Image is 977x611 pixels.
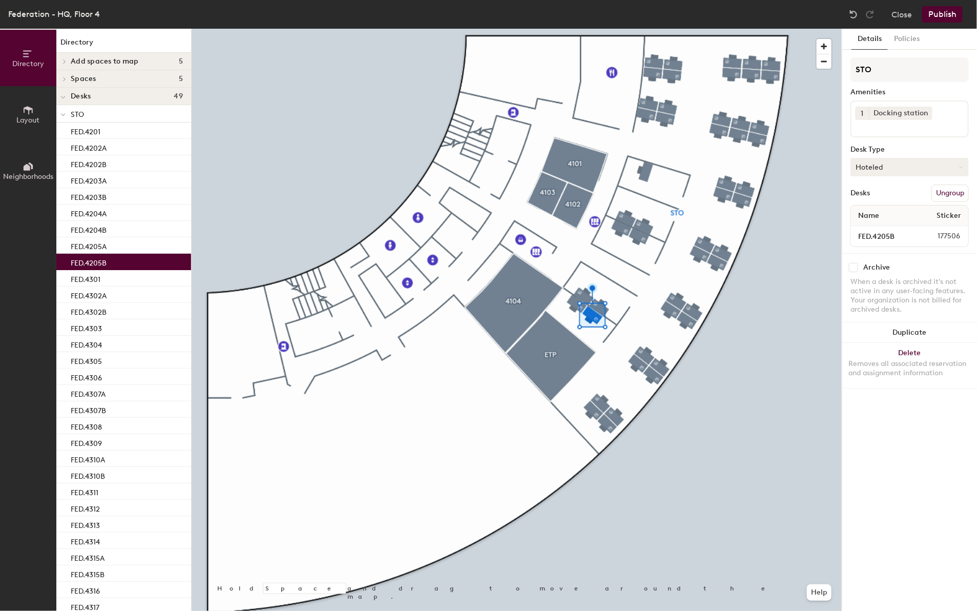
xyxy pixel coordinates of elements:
[71,338,102,350] p: FED.4304
[71,256,107,268] p: FED.4205B
[861,108,864,119] span: 1
[71,289,107,300] p: FED.4302A
[71,387,106,399] p: FED.4307A
[71,436,102,448] p: FED.4309
[850,277,969,314] div: When a desk is archived it's not active in any user-facing features. Your organization is not bil...
[913,231,966,242] span: 177506
[71,223,107,235] p: FED.4204B
[922,6,963,23] button: Publish
[71,403,106,415] p: FED.4307B
[869,107,932,120] div: Docking station
[71,207,107,218] p: FED.4204A
[71,141,107,153] p: FED.4202A
[888,29,926,50] button: Policies
[71,551,105,563] p: FED.4315A
[71,420,102,432] p: FED.4308
[174,92,183,100] span: 49
[71,92,91,100] span: Desks
[179,57,183,66] span: 5
[891,6,912,23] button: Close
[8,8,100,21] div: Federation - HQ, Floor 4
[850,158,969,176] button: Hoteled
[17,116,40,125] span: Layout
[71,502,100,514] p: FED.4312
[71,469,105,481] p: FED.4310B
[850,88,969,96] div: Amenities
[71,174,107,186] p: FED.4203A
[71,305,107,317] p: FED.4302B
[71,110,84,119] span: STO
[848,9,859,19] img: Undo
[853,207,884,225] span: Name
[842,343,977,388] button: DeleteRemoves all associated reservation and assignment information
[179,75,183,83] span: 5
[71,321,102,333] p: FED.4303
[71,453,105,464] p: FED.4310A
[71,535,100,546] p: FED.4314
[807,584,832,601] button: Help
[842,322,977,343] button: Duplicate
[865,9,875,19] img: Redo
[856,107,869,120] button: 1
[71,239,107,251] p: FED.4205A
[71,354,102,366] p: FED.4305
[850,146,969,154] div: Desk Type
[848,359,971,378] div: Removes all associated reservation and assignment information
[71,157,107,169] p: FED.4202B
[931,185,969,202] button: Ungroup
[71,567,105,579] p: FED.4315B
[71,190,107,202] p: FED.4203B
[71,518,100,530] p: FED.4313
[71,485,98,497] p: FED.4311
[851,29,888,50] button: Details
[71,125,100,136] p: FED.4201
[71,272,100,284] p: FED.4301
[863,263,890,272] div: Archive
[71,584,100,596] p: FED.4316
[3,172,53,181] span: Neighborhoods
[71,57,139,66] span: Add spaces to map
[12,59,44,68] span: Directory
[56,37,191,53] h1: Directory
[931,207,966,225] span: Sticker
[853,229,913,243] input: Unnamed desk
[850,189,870,197] div: Desks
[71,371,102,382] p: FED.4306
[71,75,96,83] span: Spaces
